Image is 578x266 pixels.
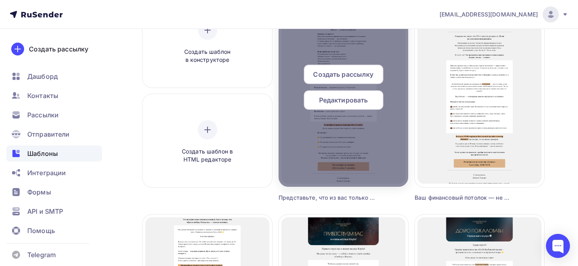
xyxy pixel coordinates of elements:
a: Формы [6,184,102,200]
span: Рассылки [27,110,59,120]
div: Ваш финансовый потолок — не ваш [415,194,512,202]
span: Дашборд [27,72,58,81]
span: Создать шаблон в конструкторе [169,48,246,64]
span: API и SMTP [27,207,63,216]
span: Создать шаблон в HTML редакторе [169,147,246,164]
a: Шаблоны [6,145,102,162]
span: Контакты [27,91,58,100]
span: Отправители [27,129,70,139]
span: Редактировать [319,95,368,105]
span: [EMAIL_ADDRESS][DOMAIN_NAME] [440,10,538,18]
div: Представьте, что из вас только небольшой процент — это вы настоящий [279,194,376,202]
a: Контакты [6,88,102,104]
a: Отправители [6,126,102,142]
span: Шаблоны [27,149,58,158]
span: Интеграции [27,168,66,178]
span: Telegram [27,250,56,260]
a: [EMAIL_ADDRESS][DOMAIN_NAME] [440,6,568,23]
span: Формы [27,187,51,197]
span: Помощь [27,226,55,235]
a: Дашборд [6,68,102,84]
span: Создать рассылку [313,70,373,79]
a: Рассылки [6,107,102,123]
div: Создать рассылку [29,44,88,54]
